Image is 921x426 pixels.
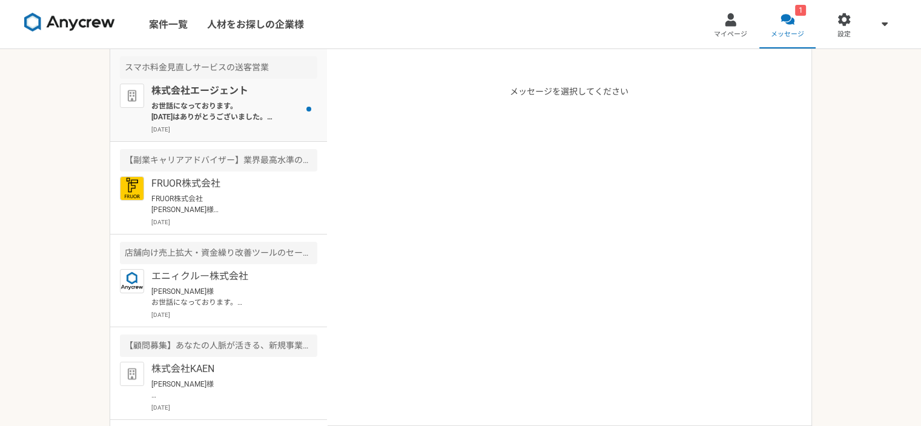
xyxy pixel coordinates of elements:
[120,56,317,79] div: スマホ料金見直しサービスの送客営業
[510,85,629,425] p: メッセージを選択してください
[151,310,317,319] p: [DATE]
[151,403,317,412] p: [DATE]
[120,149,317,171] div: 【副業キャリアアドバイザー】業界最高水準の報酬率で還元します！
[151,193,301,215] p: FRUOR株式会社 [PERSON_NAME]様 メッセージの確認が大変遅くなりまして申し訳ございません。 これからでよろしいでしょうか。 20日13時に予約させて頂きました。 当日どうぞよろし...
[151,286,301,308] p: [PERSON_NAME]様 お世話になっております。 承知いたしました。 今後ともよろしくお願いいたします。
[151,218,317,227] p: [DATE]
[151,379,301,401] p: [PERSON_NAME]様 お世話になっております。株式会社KAEN [PERSON_NAME]です。 日時につきましてご登録いただきありがとうございます。 確認いたしました！ 当日はどうぞよ...
[120,269,144,293] img: logo_text_blue_01.png
[120,84,144,108] img: default_org_logo-42cde973f59100197ec2c8e796e4974ac8490bb5b08a0eb061ff975e4574aa76.png
[151,362,301,376] p: 株式会社KAEN
[120,242,317,264] div: 店舗向け売上拡大・資金繰り改善ツールのセールス
[151,101,301,122] p: お世話になっております。 [DATE]はありがとうございました。 社内で検討させていただき、 2次代理店も初動5社(稼働状況みて拡大相談可能)から 受け入れさせていただくような取り組み でいかが...
[120,334,317,357] div: 【顧問募集】あなたの人脈が活きる、新規事業推進パートナー
[771,30,804,39] span: メッセージ
[151,84,301,98] p: 株式会社エージェント
[837,30,851,39] span: 設定
[151,176,301,191] p: FRUOR株式会社
[24,13,115,32] img: 8DqYSo04kwAAAAASUVORK5CYII=
[151,125,317,134] p: [DATE]
[120,362,144,386] img: default_org_logo-42cde973f59100197ec2c8e796e4974ac8490bb5b08a0eb061ff975e4574aa76.png
[120,176,144,201] img: FRUOR%E3%83%AD%E3%82%B3%E3%82%99.png
[795,5,806,16] div: 1
[151,269,301,284] p: エニィクルー株式会社
[714,30,747,39] span: マイページ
